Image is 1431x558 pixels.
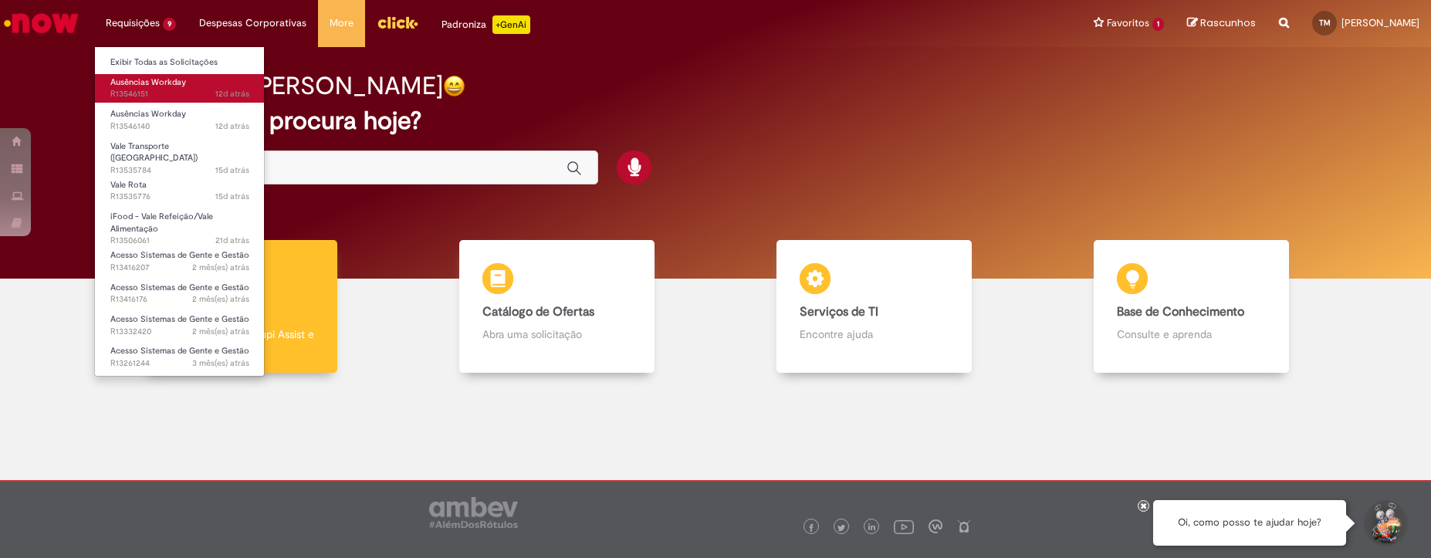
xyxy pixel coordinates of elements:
p: +GenAi [492,15,530,34]
span: Acesso Sistemas de Gente e Gestão [110,313,249,325]
span: R13535784 [110,164,249,177]
a: Aberto R13416176 : Acesso Sistemas de Gente e Gestão [95,279,265,308]
b: Base de Conhecimento [1117,304,1244,320]
a: Aberto R13535784 : Vale Transporte (VT) [95,138,265,171]
time: 18/09/2025 09:52:44 [215,120,249,132]
span: More [330,15,354,31]
a: Aberto R13546151 : Ausências Workday [95,74,265,103]
img: logo_footer_linkedin.png [868,523,876,533]
span: Acesso Sistemas de Gente e Gestão [110,249,249,261]
img: logo_footer_workplace.png [929,519,942,533]
img: logo_footer_youtube.png [894,516,914,536]
a: Exibir Todas as Solicitações [95,54,265,71]
span: 12d atrás [215,120,249,132]
a: Aberto R13546140 : Ausências Workday [95,106,265,134]
span: R13416207 [110,262,249,274]
span: R13535776 [110,191,249,203]
span: 15d atrás [215,164,249,176]
time: 29/07/2025 10:44:38 [192,326,249,337]
img: logo_footer_facebook.png [807,524,815,532]
span: Despesas Corporativas [199,15,306,31]
span: R13546151 [110,88,249,100]
img: logo_footer_ambev_rotulo_gray.png [429,497,518,528]
span: R13546140 [110,120,249,133]
p: Consulte e aprenda [1117,326,1266,342]
time: 15/09/2025 13:39:05 [215,191,249,202]
span: 12d atrás [215,88,249,100]
img: ServiceNow [2,8,81,39]
a: Aberto R13506061 : iFood - Vale Refeição/Vale Alimentação [95,208,265,242]
time: 15/09/2025 13:43:19 [215,164,249,176]
span: Rascunhos [1200,15,1256,30]
a: Base de Conhecimento Consulte e aprenda [1033,240,1350,374]
span: 2 mês(es) atrás [192,262,249,273]
span: 1 [1152,18,1164,31]
a: Aberto R13416207 : Acesso Sistemas de Gente e Gestão [95,247,265,276]
span: 9 [163,18,176,31]
b: Catálogo de Ofertas [482,304,594,320]
img: click_logo_yellow_360x200.png [377,11,418,34]
span: Acesso Sistemas de Gente e Gestão [110,345,249,357]
time: 14/08/2025 08:38:06 [192,293,249,305]
time: 14/08/2025 08:45:47 [192,262,249,273]
a: Aberto R13535776 : Vale Rota [95,177,265,205]
p: Encontre ajuda [800,326,949,342]
span: [PERSON_NAME] [1341,16,1419,29]
time: 18/09/2025 09:54:38 [215,88,249,100]
span: R13261244 [110,357,249,370]
span: R13332420 [110,326,249,338]
a: Catálogo de Ofertas Abra uma solicitação [398,240,715,374]
a: Tirar dúvidas Tirar dúvidas com Lupi Assist e Gen Ai [81,240,398,374]
span: R13506061 [110,235,249,247]
span: R13416176 [110,293,249,306]
span: 2 mês(es) atrás [192,293,249,305]
img: logo_footer_naosei.png [957,519,971,533]
h2: Boa tarde, [PERSON_NAME] [130,73,443,100]
span: Requisições [106,15,160,31]
p: Abra uma solicitação [482,326,631,342]
span: 21d atrás [215,235,249,246]
span: Vale Transporte ([GEOGRAPHIC_DATA]) [110,140,198,164]
span: Ausências Workday [110,76,186,88]
a: Aberto R13261244 : Acesso Sistemas de Gente e Gestão [95,343,265,371]
img: logo_footer_twitter.png [837,524,845,532]
span: TM [1319,18,1331,28]
span: Favoritos [1107,15,1149,31]
time: 08/07/2025 12:02:44 [192,357,249,369]
b: Serviços de TI [800,304,878,320]
span: 2 mês(es) atrás [192,326,249,337]
span: Vale Rota [110,179,147,191]
ul: Requisições [94,46,265,377]
div: Oi, como posso te ajudar hoje? [1153,500,1346,546]
div: Padroniza [441,15,530,34]
span: iFood - Vale Refeição/Vale Alimentação [110,211,213,235]
span: 3 mês(es) atrás [192,357,249,369]
span: Ausências Workday [110,108,186,120]
h2: O que você procura hoje? [130,107,1301,134]
span: Acesso Sistemas de Gente e Gestão [110,282,249,293]
img: happy-face.png [443,75,465,97]
span: 15d atrás [215,191,249,202]
a: Aberto R13332420 : Acesso Sistemas de Gente e Gestão [95,311,265,340]
a: Rascunhos [1187,16,1256,31]
time: 09/09/2025 11:13:47 [215,235,249,246]
button: Iniciar Conversa de Suporte [1362,500,1408,546]
a: Serviços de TI Encontre ajuda [715,240,1033,374]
